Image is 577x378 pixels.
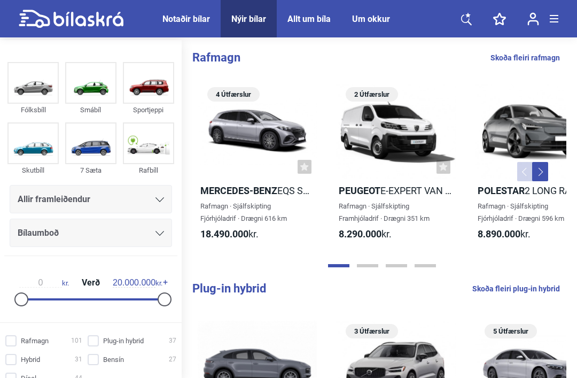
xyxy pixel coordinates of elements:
[18,192,90,207] span: Allir framleiðendur
[7,104,59,116] div: Fólksbíll
[339,228,381,240] b: 8.290.000
[71,335,82,346] span: 101
[7,164,59,176] div: Skutbíll
[200,228,248,240] b: 18.490.000
[192,51,240,64] b: Rafmagn
[123,164,174,176] div: Rafbíll
[386,264,407,267] button: Page 3
[490,324,532,338] span: 5 Útfærslur
[19,278,69,288] span: kr.
[351,324,393,338] span: 3 Útfærslur
[478,228,520,240] b: 8.890.000
[123,104,174,116] div: Sportjeppi
[103,354,124,365] span: Bensín
[75,354,82,365] span: 31
[79,279,103,287] span: Verð
[527,12,539,26] img: user-login.svg
[287,14,331,24] a: Allt um bíla
[65,164,116,176] div: 7 Sæta
[200,202,287,222] span: Rafmagn · Sjálfskipting Fjórhjóladrif · Drægni 616 km
[200,228,259,240] span: kr.
[490,51,560,65] a: Skoða fleiri rafmagn
[351,87,393,102] span: 2 Útfærslur
[478,228,531,240] span: kr.
[517,162,533,181] button: Previous
[357,264,378,267] button: Page 2
[415,264,436,267] button: Page 4
[339,185,380,196] b: Peugeot
[169,354,176,365] span: 27
[478,202,564,222] span: Rafmagn · Sjálfskipting Fjórhjóladrif · Drægni 596 km
[478,185,525,196] b: Polestar
[18,226,59,241] span: Bílaumboð
[213,87,254,102] span: 4 Útfærslur
[21,354,40,365] span: Hybrid
[198,83,317,250] a: 4 ÚtfærslurMercedes-BenzEQS SUV 450 4MATICRafmagn · SjálfskiptingFjórhjóladrif · Drægni 616 km18....
[65,104,116,116] div: Smábíl
[113,278,162,288] span: kr.
[162,14,210,24] a: Notaðir bílar
[532,162,548,181] button: Next
[328,264,349,267] button: Page 1
[339,228,392,240] span: kr.
[200,185,277,196] b: Mercedes-Benz
[231,14,266,24] a: Nýir bílar
[103,335,144,346] span: Plug-in hybrid
[198,184,317,197] h2: EQS SUV 450 4MATIC
[169,335,176,346] span: 37
[336,184,455,197] h2: e-Expert Van L2
[21,335,49,346] span: Rafmagn
[336,83,455,250] a: 2 ÚtfærslurPeugeote-Expert Van L2Rafmagn · SjálfskiptingFramhjóladrif · Drægni 351 km8.290.000kr.
[472,282,560,296] a: Skoða fleiri plug-in hybrid
[192,282,266,295] b: Plug-in hybrid
[339,202,430,222] span: Rafmagn · Sjálfskipting Framhjóladrif · Drægni 351 km
[352,14,390,24] a: Um okkur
